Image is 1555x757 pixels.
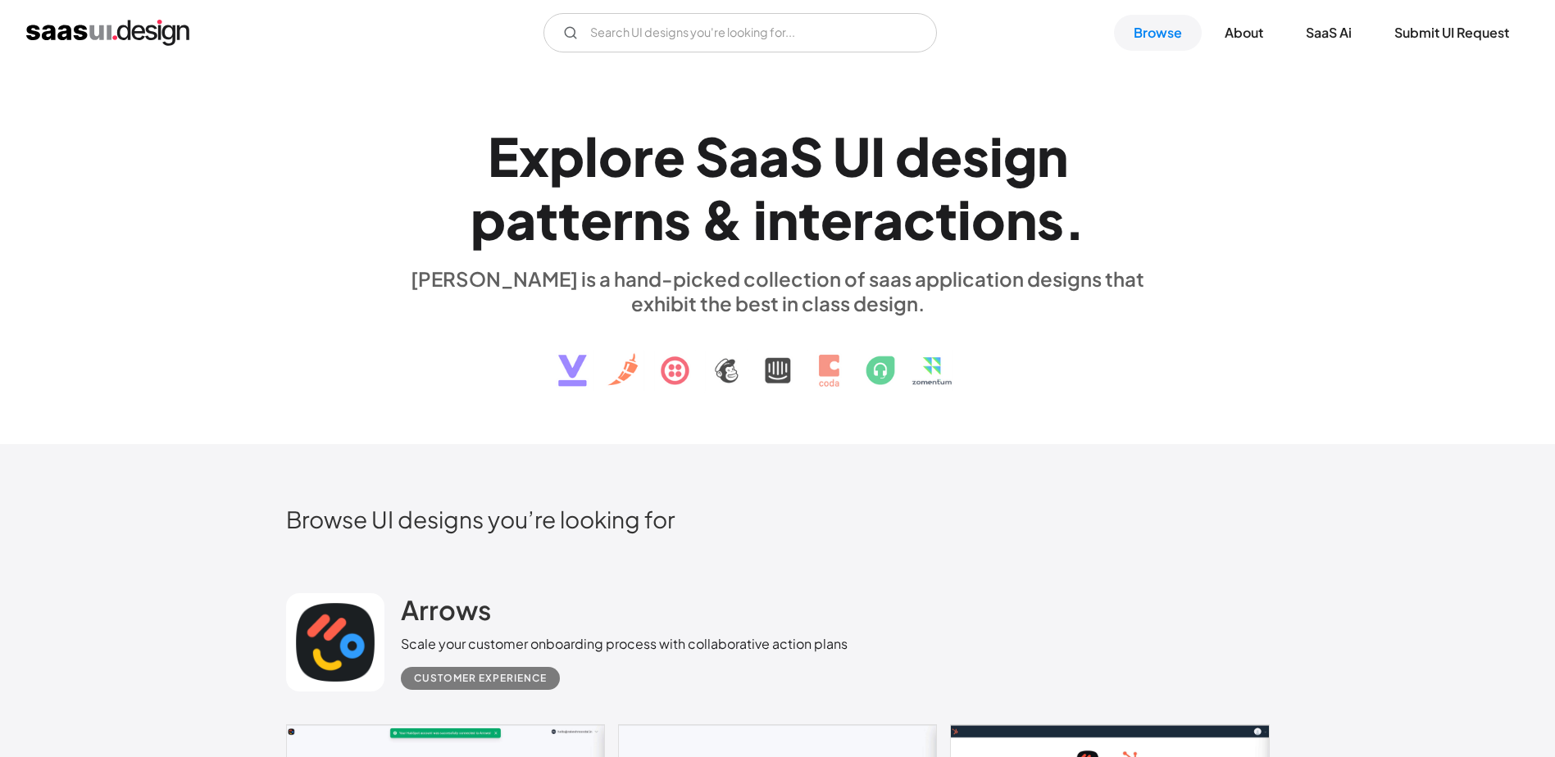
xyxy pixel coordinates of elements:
div: Customer Experience [414,669,547,688]
a: home [26,20,189,46]
div: a [729,125,759,188]
div: t [558,188,580,251]
div: n [767,188,798,251]
div: [PERSON_NAME] is a hand-picked collection of saas application designs that exhibit the best in cl... [401,266,1155,315]
a: Submit UI Request [1375,15,1529,51]
div: . [1064,188,1085,251]
div: e [821,188,853,251]
div: e [580,188,612,251]
input: Search UI designs you're looking for... [543,13,937,52]
div: n [633,188,664,251]
div: I [871,125,885,188]
div: l [584,125,598,188]
div: Scale your customer onboarding process with collaborative action plans [401,634,848,654]
div: p [549,125,584,188]
div: t [536,188,558,251]
div: c [903,188,935,251]
form: Email Form [543,13,937,52]
div: g [1003,125,1037,188]
div: i [989,125,1003,188]
img: text, icon, saas logo [530,315,1026,401]
div: S [695,125,729,188]
a: Browse [1114,15,1202,51]
div: a [759,125,789,188]
div: t [798,188,821,251]
div: a [873,188,903,251]
div: r [612,188,633,251]
div: d [895,125,930,188]
div: n [1006,188,1037,251]
div: p [471,188,506,251]
div: s [664,188,691,251]
div: x [519,125,549,188]
a: Arrows [401,593,491,634]
div: r [853,188,873,251]
div: S [789,125,823,188]
div: o [598,125,633,188]
div: E [488,125,519,188]
div: t [935,188,957,251]
a: About [1205,15,1283,51]
div: a [506,188,536,251]
h2: Arrows [401,593,491,626]
div: i [957,188,971,251]
div: & [701,188,743,251]
a: SaaS Ai [1286,15,1371,51]
h1: Explore SaaS UI design patterns & interactions. [401,125,1155,251]
div: i [753,188,767,251]
div: s [962,125,989,188]
div: o [971,188,1006,251]
h2: Browse UI designs you’re looking for [286,505,1270,533]
div: n [1037,125,1068,188]
div: s [1037,188,1064,251]
div: e [930,125,962,188]
div: U [833,125,871,188]
div: e [653,125,685,188]
div: r [633,125,653,188]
